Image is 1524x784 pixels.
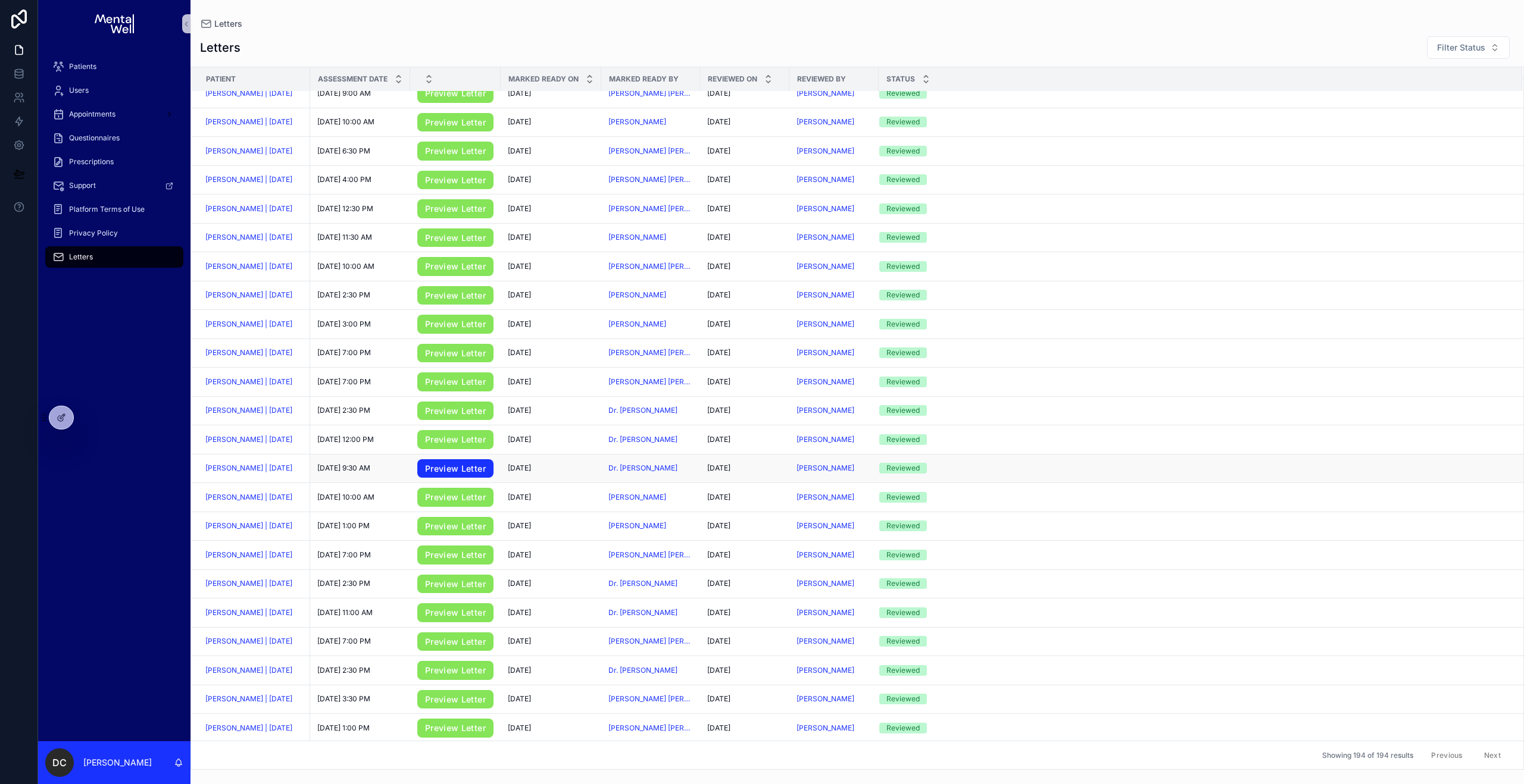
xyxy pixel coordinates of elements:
[417,402,494,421] a: Preview Letter
[797,204,854,214] a: [PERSON_NAME]
[707,233,782,242] a: [DATE]
[508,493,594,502] a: [DATE]
[205,175,292,184] span: [PERSON_NAME] | [DATE]
[205,435,292,444] a: [PERSON_NAME] | [DATE]
[205,493,303,502] a: [PERSON_NAME] | [DATE]
[508,348,531,357] span: [DATE]
[417,430,494,449] a: Preview Letter
[608,406,677,415] a: Dr. [PERSON_NAME]
[508,117,531,127] span: [DATE]
[205,89,292,98] span: [PERSON_NAME] | [DATE]
[707,262,782,271] a: [DATE]
[707,435,730,444] span: [DATE]
[797,146,854,156] a: [PERSON_NAME]
[608,175,693,184] a: [PERSON_NAME] [PERSON_NAME]
[707,89,730,98] span: [DATE]
[608,319,693,329] a: [PERSON_NAME]
[205,348,292,357] span: [PERSON_NAME] | [DATE]
[707,175,782,184] a: [DATE]
[317,435,374,444] span: [DATE] 12:00 PM
[707,463,782,473] a: [DATE]
[417,171,494,190] a: Preview Letter
[417,286,494,305] a: Preview Letter
[205,493,292,502] a: [PERSON_NAME] | [DATE]
[707,319,730,329] span: [DATE]
[205,117,292,127] a: [PERSON_NAME] | [DATE]
[797,463,872,473] a: [PERSON_NAME]
[69,133,120,143] span: Questionnaires
[797,146,872,156] a: [PERSON_NAME]
[608,377,693,387] a: [PERSON_NAME] [PERSON_NAME]
[205,377,292,387] a: [PERSON_NAME] | [DATE]
[317,435,403,444] a: [DATE] 12:00 PM
[608,117,666,127] a: [PERSON_NAME]
[417,113,494,132] a: Preview Letter
[214,18,242,30] span: Letters
[797,435,872,444] a: [PERSON_NAME]
[508,290,531,300] span: [DATE]
[508,89,531,98] span: [DATE]
[608,348,693,357] span: [PERSON_NAME] [PERSON_NAME]
[205,435,303,444] a: [PERSON_NAME] | [DATE]
[69,109,115,119] span: Appointments
[797,175,854,184] a: [PERSON_NAME]
[1437,42,1485,54] span: Filter Status
[205,146,292,156] a: [PERSON_NAME] | [DATE]
[45,246,183,268] a: Letters
[205,146,303,156] a: [PERSON_NAME] | [DATE]
[508,319,531,329] span: [DATE]
[317,146,370,156] span: [DATE] 6:30 PM
[608,463,693,473] a: Dr. [PERSON_NAME]
[417,459,494,478] a: Preview Letter
[508,204,594,214] a: [DATE]
[417,372,494,391] a: Preview Letter
[508,319,594,329] a: [DATE]
[797,319,872,329] a: [PERSON_NAME]
[508,463,594,473] a: [DATE]
[879,146,1508,156] a: Reviewed
[317,89,371,98] span: [DATE] 9:00 AM
[608,262,693,271] a: [PERSON_NAME] [PERSON_NAME]
[608,204,693,214] span: [PERSON_NAME] [PERSON_NAME]
[417,488,494,507] a: Preview Letter
[317,348,371,357] span: [DATE] 7:00 PM
[797,175,872,184] a: [PERSON_NAME]
[797,319,854,329] span: [PERSON_NAME]
[879,261,1508,272] a: Reviewed
[508,406,594,415] a: [DATE]
[707,89,782,98] a: [DATE]
[797,290,854,300] a: [PERSON_NAME]
[69,205,145,214] span: Platform Terms of Use
[797,89,854,98] span: [PERSON_NAME]
[205,463,292,473] a: [PERSON_NAME] | [DATE]
[608,435,677,444] a: Dr. [PERSON_NAME]
[886,290,920,300] div: Reviewed
[797,348,854,357] span: [PERSON_NAME]
[608,146,693,156] a: [PERSON_NAME] [PERSON_NAME]
[608,290,666,300] span: [PERSON_NAME]
[508,262,531,271] span: [DATE]
[205,290,292,300] span: [PERSON_NAME] | [DATE]
[797,233,854,242] span: [PERSON_NAME]
[886,261,920,272] div: Reviewed
[707,377,730,387] span: [DATE]
[608,233,666,242] span: [PERSON_NAME]
[886,117,920,127] div: Reviewed
[205,233,292,242] a: [PERSON_NAME] | [DATE]
[879,319,1508,330] a: Reviewed
[317,377,371,387] span: [DATE] 7:00 PM
[205,262,292,271] a: [PERSON_NAME] | [DATE]
[317,290,370,300] span: [DATE] 2:30 PM
[797,406,854,415] a: [PERSON_NAME]
[707,175,730,184] span: [DATE]
[205,233,303,242] a: [PERSON_NAME] | [DATE]
[707,377,782,387] a: [DATE]
[317,175,403,184] a: [DATE] 4:00 PM
[508,377,594,387] a: [DATE]
[879,492,1508,503] a: Reviewed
